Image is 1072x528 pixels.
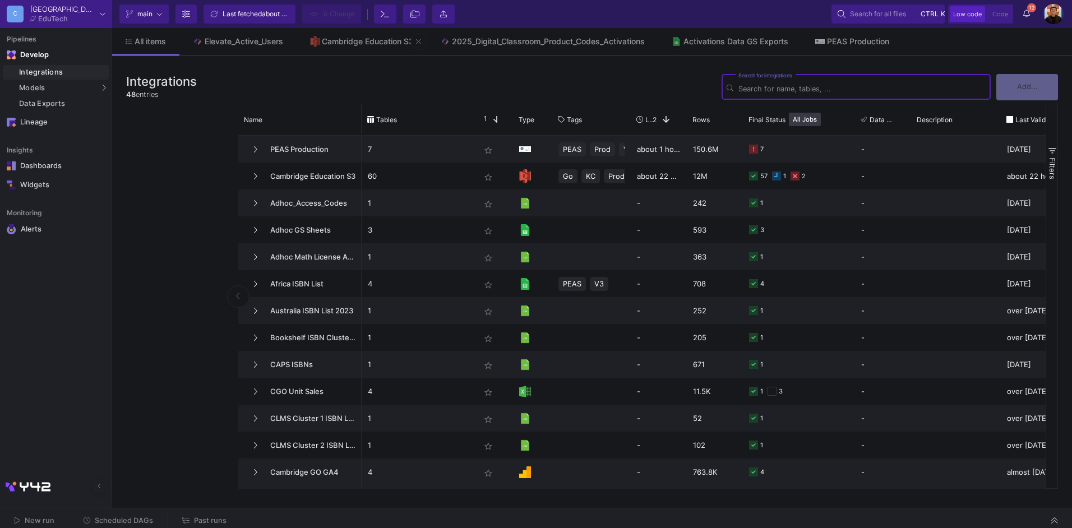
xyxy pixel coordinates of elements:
div: 205 [687,324,743,351]
div: 12M [687,163,743,189]
span: Prod [594,136,611,163]
img: Navigation icon [7,118,16,127]
div: [DATE] [1001,243,1068,270]
div: 763.8K [687,458,743,485]
div: - [631,351,687,378]
div: Activations Data GS Exports [683,37,788,46]
span: Tables [376,115,397,124]
span: PEAS Production [264,136,355,163]
div: - [861,136,905,162]
button: Last fetchedabout 23 hours ago [204,4,295,24]
button: Search for all filesctrlk [831,4,945,24]
span: CLMS Cluster 1 ISBN List [264,405,355,432]
div: PEAS Production [827,37,889,46]
button: Low code [950,6,985,22]
div: Widgets [20,180,93,189]
div: 671 [687,351,743,378]
span: CAPS ISBNs [264,351,355,378]
img: [Legacy] CSV [519,305,531,317]
div: 1 [760,351,763,378]
div: 252 [687,297,743,324]
img: [Legacy] MySQL on RDS [519,146,531,151]
div: 1 [760,298,763,324]
div: - [631,324,687,351]
span: CGO Unit Sales [264,378,355,405]
span: CLMS Cluster 2 ISBN List [264,432,355,458]
p: 4 [368,459,468,485]
p: 1 [368,405,468,432]
a: Navigation iconLineage [3,113,109,131]
mat-icon: star_border [482,143,495,157]
a: Navigation iconAlerts [3,220,109,239]
div: 3 [779,378,783,405]
div: Final Status [748,106,839,132]
button: All Jobs [789,113,821,126]
span: Go [563,163,573,189]
div: 708 [687,270,743,297]
span: PEAS [563,271,581,297]
div: - [631,243,687,270]
div: - [861,405,905,431]
span: Type [519,115,534,124]
div: 1 [783,163,786,189]
button: ctrlk [917,7,939,21]
a: Navigation iconDashboards [3,157,109,175]
img: [Legacy] Excel [519,386,531,397]
div: 1 [760,325,763,351]
div: 593 [687,216,743,243]
div: 7 [760,136,764,163]
mat-icon: star_border [482,224,495,238]
img: Tab icon [310,36,320,47]
div: EduTech [38,15,68,22]
span: main [137,6,153,22]
div: almost [DATE] [1001,458,1068,485]
div: 363 [687,243,743,270]
input: Search for name, tables, ... [738,85,986,93]
div: - [631,432,687,458]
span: Search for all files [850,6,906,22]
span: Name [244,115,262,124]
div: over [DATE] [1001,378,1068,405]
span: Rows [692,115,710,124]
div: Last fetched [223,6,290,22]
div: - [631,458,687,485]
div: - [861,244,905,270]
div: Elevate_Active_Users [205,37,283,46]
span: Low code [953,10,982,18]
img: [Legacy] CSV [519,413,531,424]
span: V3 [594,271,604,297]
span: Filters [1048,158,1057,179]
span: Models [19,84,45,92]
div: - [631,216,687,243]
span: Adhoc GS Sheets [264,217,355,243]
span: Cambridge GO GA4 [264,459,355,485]
img: Navigation icon [7,224,16,234]
span: 12 [1027,3,1036,12]
div: [GEOGRAPHIC_DATA] [30,6,95,13]
span: Tags [567,115,582,124]
h3: Integrations [126,74,197,89]
div: Data Exports [19,99,106,108]
div: [DATE] [1001,216,1068,243]
p: 3 [368,217,468,243]
div: [DATE] [1001,351,1068,378]
span: Adhoc Math License Admins [264,244,355,270]
div: over [DATE] [1001,324,1068,351]
div: 1 [760,190,763,216]
span: New run [25,516,54,525]
div: 57 [760,163,768,189]
span: Past runs [194,516,227,525]
div: Develop [20,50,37,59]
span: All items [135,37,166,46]
div: - [631,270,687,297]
img: [Legacy] CSV [519,197,531,209]
div: 1 [760,405,763,432]
span: KC [586,163,595,189]
div: [DATE] [1001,136,1068,163]
mat-icon: star_border [482,413,495,426]
img: [Legacy] CSV [519,359,531,370]
span: ctrl [921,7,939,21]
div: about 1 hour ago [631,136,687,163]
mat-icon: star_border [482,278,495,291]
div: 1 [760,378,763,405]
